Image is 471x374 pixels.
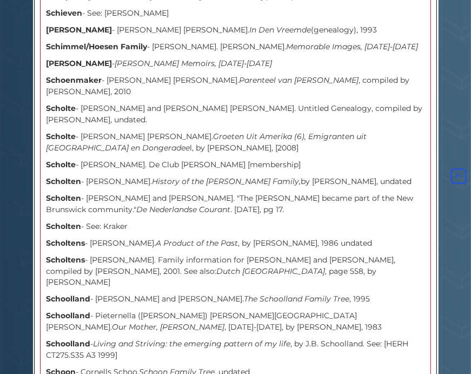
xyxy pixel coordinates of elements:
[46,294,425,305] p: - [PERSON_NAME] and [PERSON_NAME]. , 1995
[46,311,425,333] p: - Pieternella ([PERSON_NAME]) [PERSON_NAME][GEOGRAPHIC_DATA][PERSON_NAME]. , [DATE]-[DATE], by [P...
[46,255,85,265] strong: Scholtens
[46,103,76,113] strong: Scholte
[46,24,425,36] p: - [PERSON_NAME] [PERSON_NAME]. (genealogy), 1993
[156,238,238,248] i: A Product of the Past
[249,25,311,35] i: In Den Vreemde
[46,221,425,232] p: - See: Kraker
[239,75,359,85] i: Parenteel van [PERSON_NAME]
[46,132,76,141] strong: Scholte
[46,42,147,51] strong: Schimmel/Hoesen Family
[46,238,85,248] strong: Scholtens
[244,294,349,304] i: The Schoolland Family Tree
[46,339,425,362] p: - , by J.B. Schoolland. See: [HERH CT275.S35 A3 1999]
[46,58,112,68] strong: [PERSON_NAME]
[448,172,468,181] a: Back to Top
[46,176,425,187] p: - [PERSON_NAME]. by [PERSON_NAME], undated
[46,176,81,186] strong: Scholten
[46,238,425,249] p: - [PERSON_NAME]. , by [PERSON_NAME], 1986 undated
[46,339,90,349] strong: Schoolland
[46,8,82,18] strong: Schieven
[46,193,425,215] p: - [PERSON_NAME] and [PERSON_NAME]. "The [PERSON_NAME] became part of the New Brunswick community....
[115,58,272,68] i: [PERSON_NAME] Memoirs, [DATE]-[DATE]
[46,75,425,97] p: - [PERSON_NAME] [PERSON_NAME]. , compiled by [PERSON_NAME], 2010
[93,339,290,349] i: Living and Striving: the emerging pattern of my life
[46,8,425,19] p: - See: [PERSON_NAME]
[112,323,224,332] i: Our Mother, [PERSON_NAME]
[46,75,102,85] strong: Schoenmaker
[46,131,425,154] p: - [PERSON_NAME] [PERSON_NAME]. l, by [PERSON_NAME], [2008]
[46,103,425,126] p: - [PERSON_NAME] and [PERSON_NAME] [PERSON_NAME]. Untitled Genealogy, compiled by [PERSON_NAME], u...
[46,25,112,35] strong: [PERSON_NAME]
[216,266,325,276] i: Dutch [GEOGRAPHIC_DATA]
[46,254,425,288] p: - [PERSON_NAME]. Family information for [PERSON_NAME] and [PERSON_NAME], compiled by [PERSON_NAME...
[46,58,425,69] p: -
[46,193,81,203] strong: Scholten
[46,294,90,304] strong: Schoolland
[46,160,76,169] strong: Scholte
[286,42,418,51] i: Memorable Images, [DATE]-[DATE]
[152,176,301,186] i: History of the [PERSON_NAME] Family,
[46,311,90,321] strong: Schoolland
[46,41,425,53] p: - [PERSON_NAME]. [PERSON_NAME].
[136,205,230,214] i: De Nederlandse Courant
[46,221,81,231] strong: Scholten
[46,159,425,170] p: - [PERSON_NAME]. De Club [PERSON_NAME] [membership]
